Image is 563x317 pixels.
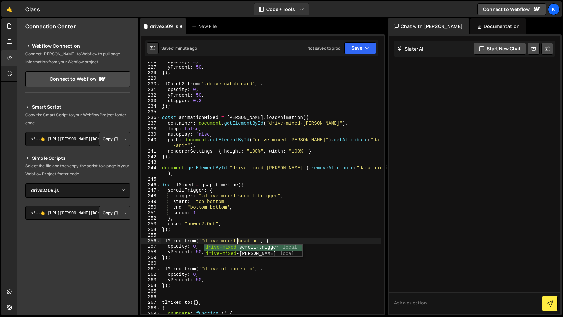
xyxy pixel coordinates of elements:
[192,23,219,30] div: New File
[141,305,161,311] div: 268
[141,311,161,317] div: 269
[141,149,161,154] div: 241
[141,199,161,205] div: 249
[141,193,161,199] div: 248
[25,111,130,127] p: Copy the Smart Script to your Webflow Project footer code.
[141,115,161,121] div: 236
[141,283,161,289] div: 264
[141,165,161,177] div: 244
[308,45,340,51] div: Not saved to prod
[141,65,161,70] div: 227
[141,109,161,115] div: 235
[141,289,161,294] div: 265
[141,81,161,87] div: 230
[141,261,161,266] div: 260
[25,231,131,290] iframe: YouTube video player
[173,45,197,51] div: 1 minute ago
[141,277,161,283] div: 263
[141,221,161,227] div: 253
[141,121,161,126] div: 237
[25,71,130,87] a: Connect to Webflow
[141,294,161,300] div: 266
[141,93,161,98] div: 232
[141,300,161,305] div: 267
[25,5,40,13] div: Class
[99,206,130,220] div: Button group with nested dropdown
[25,162,130,178] p: Select the file and then copy the script to a page in your Webflow Project footer code.
[141,182,161,188] div: 246
[141,216,161,221] div: 252
[141,154,161,160] div: 242
[141,266,161,272] div: 261
[141,76,161,81] div: 229
[141,59,161,65] div: 226
[99,206,121,220] button: Copy
[141,233,161,238] div: 255
[99,132,121,146] button: Copy
[25,154,130,162] h2: Simple Scripts
[25,42,130,50] h2: Webflow Connection
[141,177,161,182] div: 245
[141,137,161,149] div: 240
[470,18,526,34] div: Documentation
[150,23,178,30] div: drive2309.js
[477,3,546,15] a: Connect to Webflow
[1,1,17,17] a: 🤙
[141,238,161,244] div: 256
[141,210,161,216] div: 251
[141,87,161,93] div: 231
[141,160,161,165] div: 243
[141,104,161,109] div: 234
[141,227,161,233] div: 254
[25,206,130,220] textarea: <!--🤙 [URL][PERSON_NAME][DOMAIN_NAME]> <script>document.addEventListener("DOMContentLoaded", func...
[25,132,130,146] textarea: <!--🤙 [URL][PERSON_NAME][DOMAIN_NAME]> <script>document.addEventListener("DOMContentLoaded", func...
[474,43,526,55] button: Start new chat
[344,42,376,54] button: Save
[141,98,161,104] div: 233
[548,3,560,15] a: K
[141,205,161,210] div: 250
[397,46,424,52] h2: Slater AI
[141,126,161,132] div: 238
[141,244,161,249] div: 257
[161,45,197,51] div: Saved
[141,249,161,255] div: 258
[25,103,130,111] h2: Smart Script
[254,3,309,15] button: Code + Tools
[388,18,469,34] div: Chat with [PERSON_NAME]
[25,50,130,66] p: Connect [PERSON_NAME] to Webflow to pull page information from your Webflow project
[25,23,76,30] h2: Connection Center
[141,272,161,277] div: 262
[141,188,161,193] div: 247
[141,255,161,261] div: 259
[99,132,130,146] div: Button group with nested dropdown
[141,70,161,76] div: 228
[141,132,161,137] div: 239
